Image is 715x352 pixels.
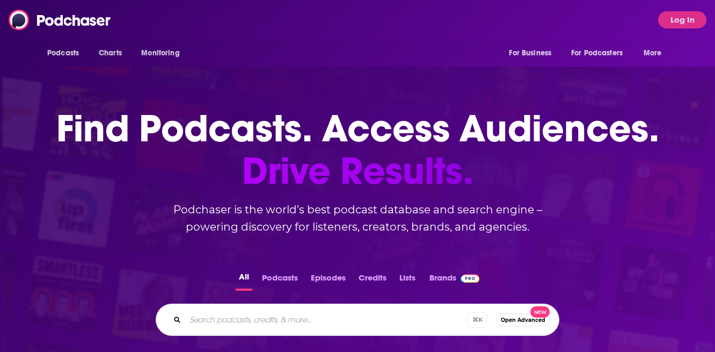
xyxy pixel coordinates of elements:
button: Lists [396,270,419,291]
span: New [530,306,550,318]
span: ⌘ K [468,312,487,328]
a: Charts [92,43,128,63]
img: Podchaser - Follow, Share and Rate Podcasts [9,10,112,30]
div: Search podcasts, credits, & more... [156,304,559,336]
span: Podcasts [47,46,79,61]
button: open menu [636,43,675,63]
img: Podchaser Pro [461,274,479,283]
span: For Business [509,46,551,61]
span: Drive Results. [56,150,659,192]
span: More [644,46,662,61]
button: open menu [134,43,193,63]
button: open menu [501,43,565,63]
button: Podcasts [259,270,301,291]
span: For Podcasters [571,46,623,61]
span: Open Advanced [501,317,545,323]
button: Open AdvancedNew [496,313,550,326]
span: Monitoring [141,46,179,61]
button: All [236,270,252,291]
h1: Find Podcasts. Access Audiences. [56,107,659,192]
h2: Podchaser is the world’s best podcast database and search engine – powering discovery for listene... [143,201,572,235]
a: BrandsPodchaser Pro [429,270,479,291]
button: open menu [564,43,638,63]
button: Log In [658,11,706,28]
input: Search podcasts, credits, & more... [185,311,468,328]
span: Charts [99,46,122,61]
button: Episodes [308,270,349,291]
button: open menu [40,43,93,63]
button: Credits [355,270,390,291]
